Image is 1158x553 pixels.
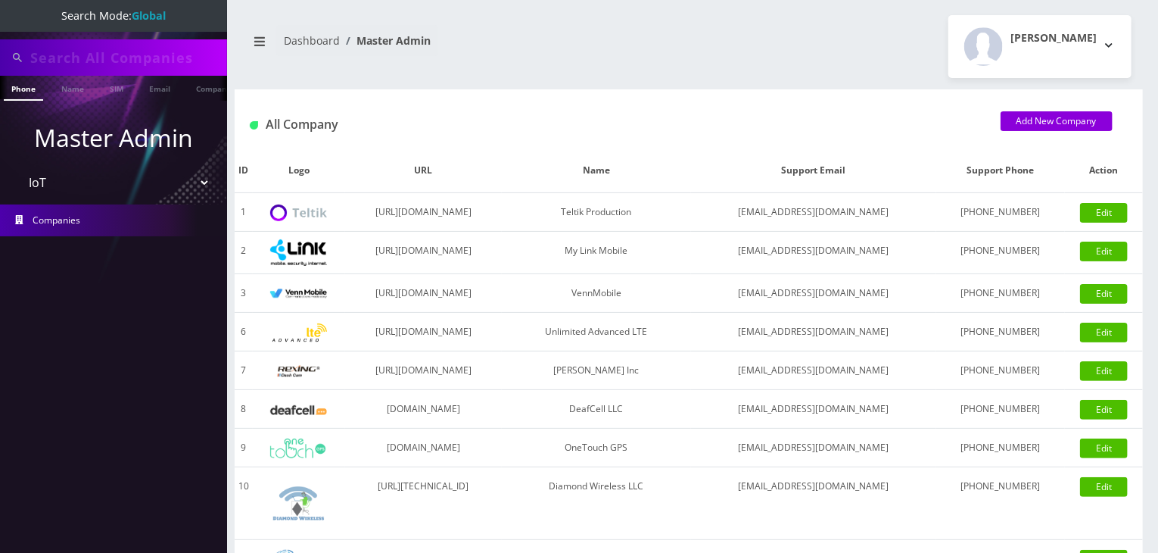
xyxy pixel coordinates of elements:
li: Master Admin [340,33,431,48]
a: Phone [4,76,43,101]
td: [EMAIL_ADDRESS][DOMAIN_NAME] [691,274,936,313]
img: My Link Mobile [270,239,327,266]
td: Unlimited Advanced LTE [502,313,691,351]
a: Company [188,76,239,99]
td: 7 [235,351,253,390]
td: [PHONE_NUMBER] [936,232,1066,274]
a: Edit [1080,323,1128,342]
th: Action [1065,148,1143,193]
a: Dashboard [284,33,340,48]
input: Search All Companies [30,43,223,72]
td: [URL][DOMAIN_NAME] [345,232,502,274]
img: All Company [250,121,258,130]
td: 10 [235,467,253,540]
td: [PHONE_NUMBER] [936,429,1066,467]
td: [PHONE_NUMBER] [936,193,1066,232]
td: [URL][DOMAIN_NAME] [345,351,502,390]
td: Teltik Production [502,193,691,232]
a: Edit [1080,361,1128,381]
td: [URL][TECHNICAL_ID] [345,467,502,540]
img: Rexing Inc [270,364,327,379]
td: [DOMAIN_NAME] [345,429,502,467]
a: Edit [1080,203,1128,223]
td: 6 [235,313,253,351]
th: URL [345,148,502,193]
strong: Global [132,8,166,23]
button: [PERSON_NAME] [948,15,1132,78]
span: Companies [33,214,81,227]
td: DeafCell LLC [502,390,691,429]
th: Name [502,148,691,193]
a: Name [54,76,92,99]
h2: [PERSON_NAME] [1010,32,1097,45]
a: Edit [1080,477,1128,497]
h1: All Company [250,117,978,132]
td: [PHONE_NUMBER] [936,390,1066,429]
td: 9 [235,429,253,467]
td: [PERSON_NAME] Inc [502,351,691,390]
td: VennMobile [502,274,691,313]
td: [PHONE_NUMBER] [936,274,1066,313]
span: Search Mode: [61,8,166,23]
th: Logo [253,148,345,193]
td: [DOMAIN_NAME] [345,390,502,429]
td: 2 [235,232,253,274]
td: [PHONE_NUMBER] [936,351,1066,390]
td: [PHONE_NUMBER] [936,313,1066,351]
td: 1 [235,193,253,232]
img: VennMobile [270,289,327,299]
a: Email [142,76,178,99]
td: [EMAIL_ADDRESS][DOMAIN_NAME] [691,232,936,274]
td: [URL][DOMAIN_NAME] [345,274,502,313]
td: My Link Mobile [502,232,691,274]
td: 3 [235,274,253,313]
th: Support Email [691,148,936,193]
td: Diamond Wireless LLC [502,467,691,540]
td: [EMAIL_ADDRESS][DOMAIN_NAME] [691,351,936,390]
a: Edit [1080,439,1128,458]
a: Edit [1080,284,1128,304]
td: OneTouch GPS [502,429,691,467]
img: Teltik Production [270,205,327,222]
td: [URL][DOMAIN_NAME] [345,193,502,232]
a: SIM [102,76,131,99]
td: [PHONE_NUMBER] [936,467,1066,540]
th: ID [235,148,253,193]
td: [EMAIL_ADDRESS][DOMAIN_NAME] [691,193,936,232]
a: Edit [1080,400,1128,420]
td: 8 [235,390,253,429]
nav: breadcrumb [246,25,677,68]
td: [URL][DOMAIN_NAME] [345,313,502,351]
img: DeafCell LLC [270,405,327,415]
td: [EMAIL_ADDRESS][DOMAIN_NAME] [691,467,936,540]
th: Support Phone [936,148,1066,193]
img: OneTouch GPS [270,439,327,458]
a: Edit [1080,242,1128,261]
img: Diamond Wireless LLC [270,475,327,532]
td: [EMAIL_ADDRESS][DOMAIN_NAME] [691,429,936,467]
img: Unlimited Advanced LTE [270,323,327,342]
td: [EMAIL_ADDRESS][DOMAIN_NAME] [691,313,936,351]
a: Add New Company [1001,111,1113,131]
td: [EMAIL_ADDRESS][DOMAIN_NAME] [691,390,936,429]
